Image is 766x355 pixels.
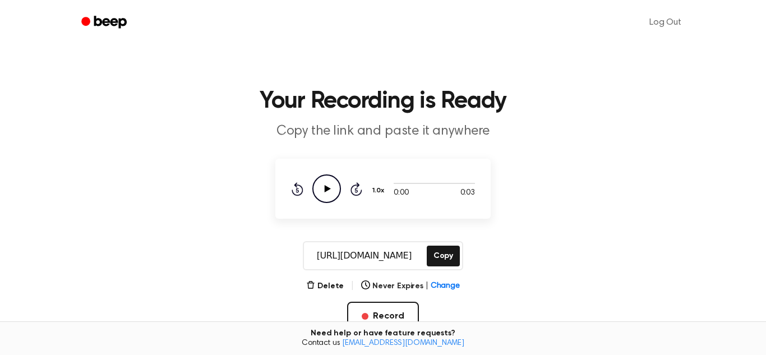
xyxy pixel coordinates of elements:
[7,339,759,349] span: Contact us
[371,181,388,200] button: 1.0x
[168,122,598,141] p: Copy the link and paste it anywhere
[347,302,418,331] button: Record
[638,9,693,36] a: Log Out
[306,280,344,292] button: Delete
[350,279,354,293] span: |
[427,246,460,266] button: Copy
[361,280,460,292] button: Never Expires|Change
[426,280,428,292] span: |
[342,339,464,347] a: [EMAIL_ADDRESS][DOMAIN_NAME]
[460,187,475,199] span: 0:03
[394,187,408,199] span: 0:00
[73,12,137,34] a: Beep
[96,90,670,113] h1: Your Recording is Ready
[431,280,460,292] span: Change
